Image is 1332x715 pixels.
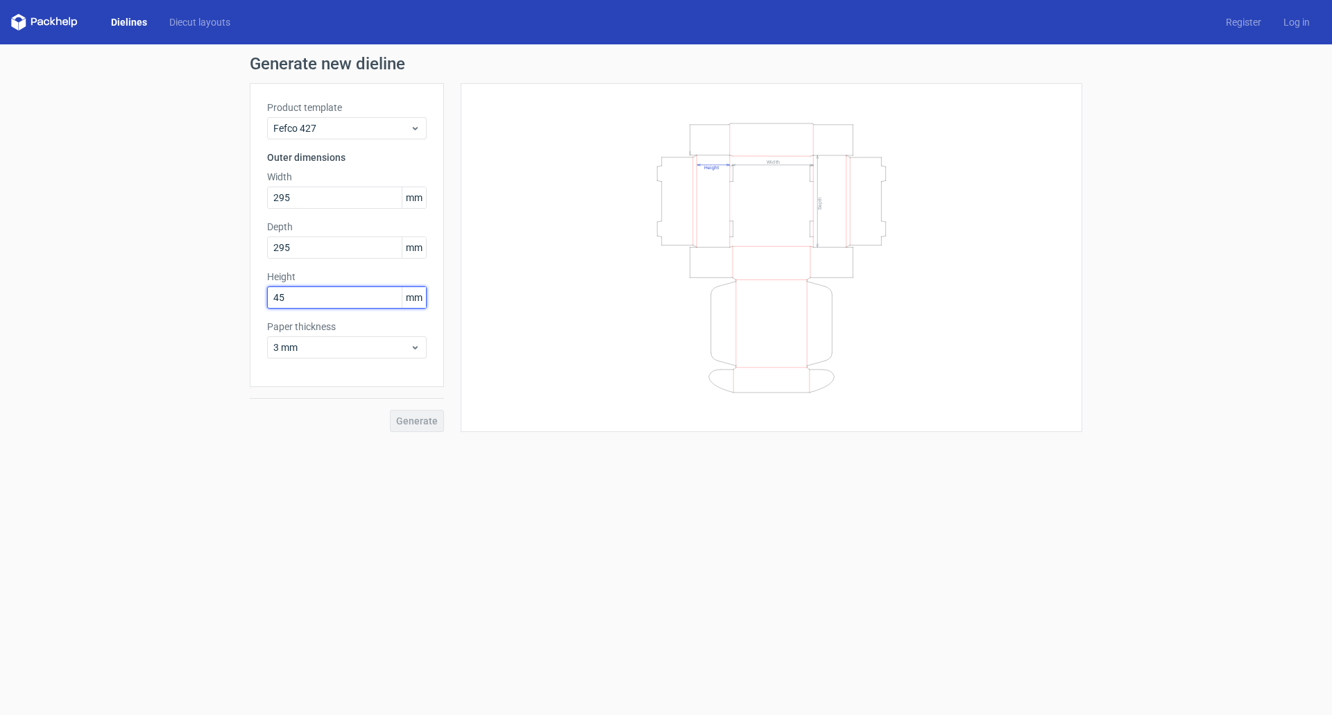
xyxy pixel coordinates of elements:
[1272,15,1321,29] a: Log in
[1215,15,1272,29] a: Register
[402,287,426,308] span: mm
[704,164,719,170] text: Height
[767,158,780,164] text: Width
[273,121,410,135] span: Fefco 427
[273,341,410,354] span: 3 mm
[267,150,427,164] h3: Outer dimensions
[250,55,1082,72] h1: Generate new dieline
[817,196,823,209] text: Depth
[267,270,427,284] label: Height
[402,187,426,208] span: mm
[267,170,427,184] label: Width
[267,101,427,114] label: Product template
[267,220,427,234] label: Depth
[100,15,158,29] a: Dielines
[158,15,241,29] a: Diecut layouts
[267,320,427,334] label: Paper thickness
[402,237,426,258] span: mm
